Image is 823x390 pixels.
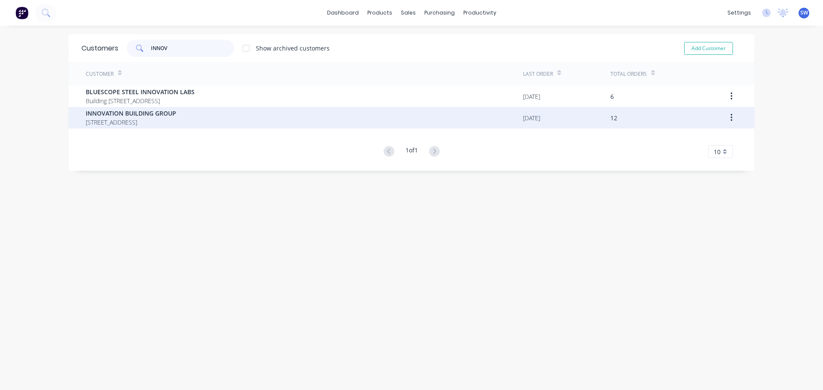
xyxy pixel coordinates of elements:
[256,44,330,53] div: Show archived customers
[15,6,28,19] img: Factory
[723,6,755,19] div: settings
[81,43,118,54] div: Customers
[714,147,721,156] span: 10
[86,118,176,127] span: [STREET_ADDRESS]
[523,70,553,78] div: Last Order
[151,40,234,57] input: Search customers...
[363,6,396,19] div: products
[86,96,195,105] span: Building [STREET_ADDRESS]
[86,70,114,78] div: Customer
[684,42,733,55] button: Add Customer
[610,92,614,101] div: 6
[323,6,363,19] a: dashboard
[459,6,501,19] div: productivity
[523,92,540,101] div: [DATE]
[523,113,540,122] div: [DATE]
[396,6,420,19] div: sales
[610,113,617,122] div: 12
[420,6,459,19] div: purchasing
[610,70,647,78] div: Total Orders
[86,87,195,96] span: BLUESCOPE STEEL INNOVATION LABS
[405,146,418,158] div: 1 of 1
[86,109,176,118] span: INNOVATION BUILDING GROUP
[800,9,808,17] span: SW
